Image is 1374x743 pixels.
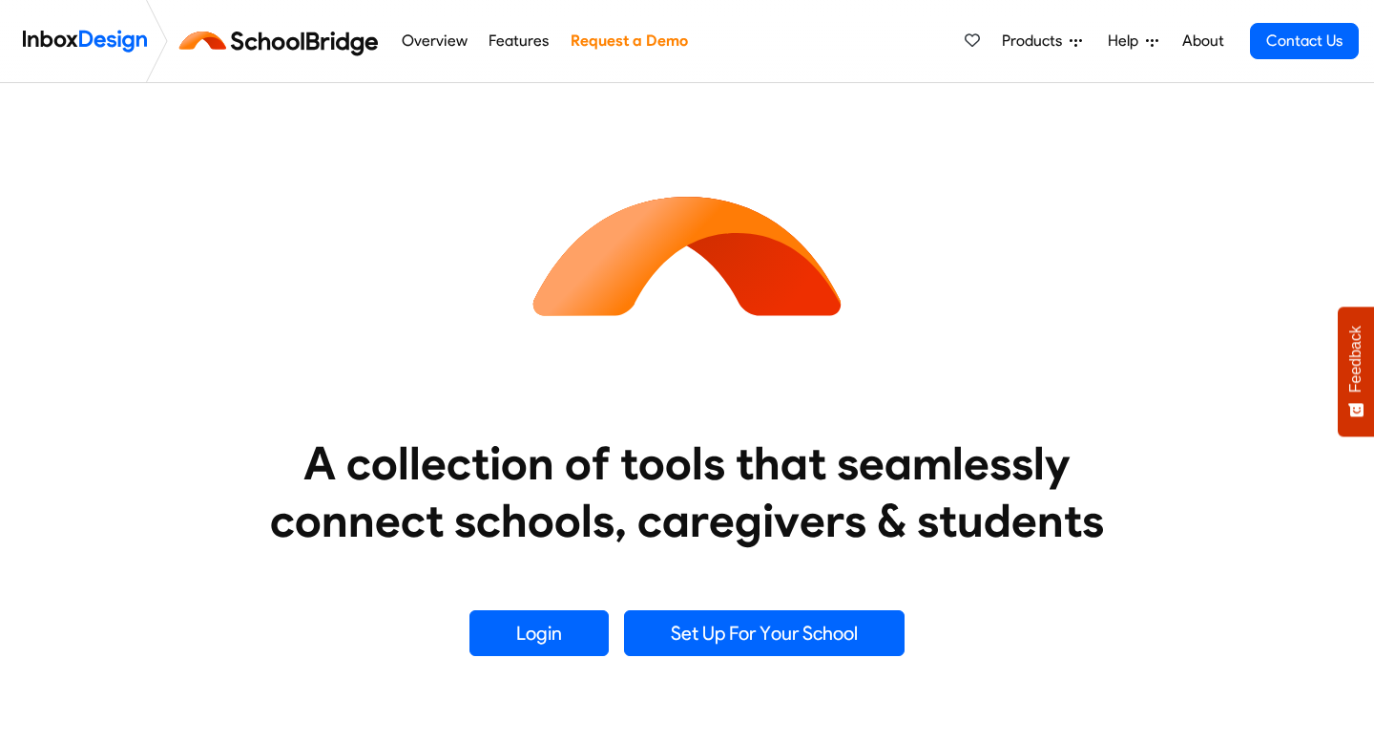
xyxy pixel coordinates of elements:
a: Products [994,22,1090,60]
img: icon_schoolbridge.svg [515,83,859,427]
a: About [1176,22,1229,60]
a: Contact Us [1250,23,1359,59]
img: schoolbridge logo [176,18,390,64]
a: Set Up For Your School [624,610,905,656]
a: Login [469,610,609,656]
span: Feedback [1347,326,1364,393]
span: Help [1108,30,1146,53]
a: Request a Demo [565,22,693,60]
a: Help [1100,22,1166,60]
button: Feedback - Show survey [1338,307,1374,436]
span: Products [1002,30,1070,53]
a: Overview [396,22,472,60]
heading: A collection of tools that seamlessly connect schools, caregivers & students [234,435,1140,549]
a: Features [484,22,554,60]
